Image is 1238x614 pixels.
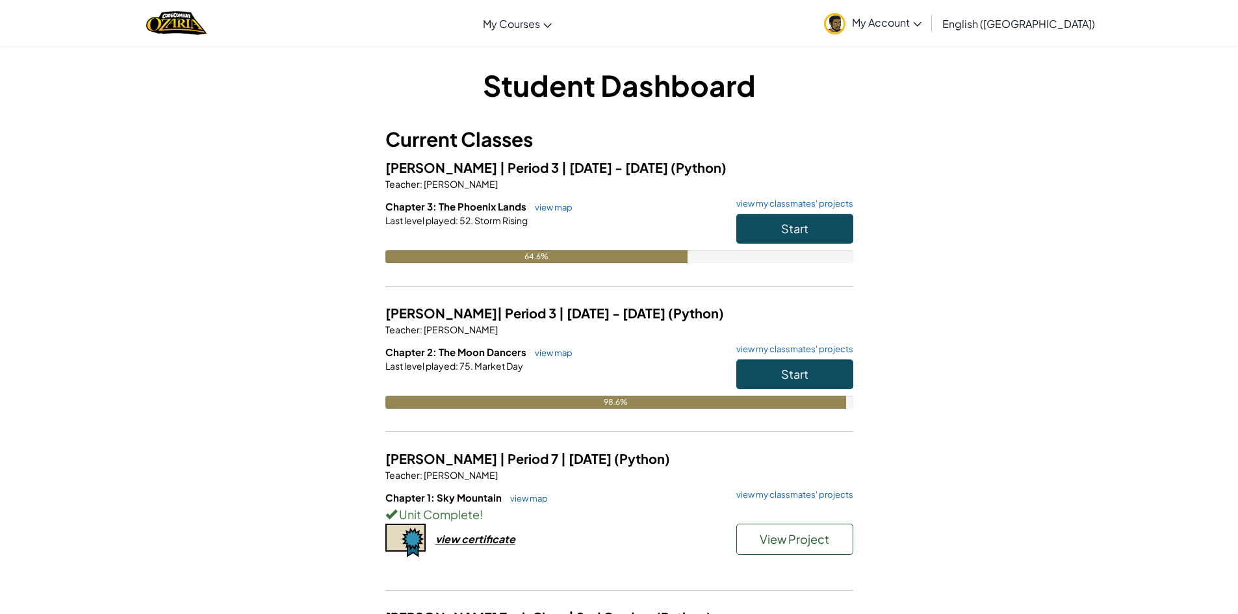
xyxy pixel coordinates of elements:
[385,491,504,504] span: Chapter 1: Sky Mountain
[942,17,1095,31] span: English ([GEOGRAPHIC_DATA])
[420,178,422,190] span: :
[480,507,483,522] span: !
[385,125,853,154] h3: Current Classes
[818,3,928,44] a: My Account
[781,366,808,381] span: Start
[473,214,528,226] span: Storm Rising
[397,507,480,522] span: Unit Complete
[504,493,548,504] a: view map
[760,531,829,546] span: View Project
[736,214,853,244] button: Start
[422,324,498,335] span: [PERSON_NAME]
[385,346,528,358] span: Chapter 2: The Moon Dancers
[422,469,498,481] span: [PERSON_NAME]
[385,250,688,263] div: 64.6%
[385,178,420,190] span: Teacher
[385,65,853,105] h1: Student Dashboard
[385,200,528,212] span: Chapter 3: The Phoenix Lands
[730,199,853,208] a: view my classmates' projects
[456,214,458,226] span: :
[614,450,670,467] span: (Python)
[420,324,422,335] span: :
[385,214,456,226] span: Last level played
[736,359,853,389] button: Start
[385,524,426,557] img: certificate-icon.png
[146,10,207,36] a: Ozaria by CodeCombat logo
[385,360,456,372] span: Last level played
[458,214,473,226] span: 52.
[730,345,853,353] a: view my classmates' projects
[781,221,808,236] span: Start
[473,360,523,372] span: Market Day
[852,16,922,29] span: My Account
[385,305,668,321] span: [PERSON_NAME]| Period 3 | [DATE] - [DATE]
[483,17,540,31] span: My Courses
[385,469,420,481] span: Teacher
[385,159,671,175] span: [PERSON_NAME] | Period 3 | [DATE] - [DATE]
[528,202,573,212] a: view map
[456,360,458,372] span: :
[824,13,845,34] img: avatar
[146,10,207,36] img: Home
[435,532,515,546] div: view certificate
[671,159,727,175] span: (Python)
[385,532,515,546] a: view certificate
[458,360,473,372] span: 75.
[385,396,847,409] div: 98.6%
[936,6,1102,41] a: English ([GEOGRAPHIC_DATA])
[528,348,573,358] a: view map
[385,324,420,335] span: Teacher
[476,6,558,41] a: My Courses
[385,450,614,467] span: [PERSON_NAME] | Period 7 | [DATE]
[736,524,853,555] button: View Project
[422,178,498,190] span: [PERSON_NAME]
[730,491,853,499] a: view my classmates' projects
[420,469,422,481] span: :
[668,305,724,321] span: (Python)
